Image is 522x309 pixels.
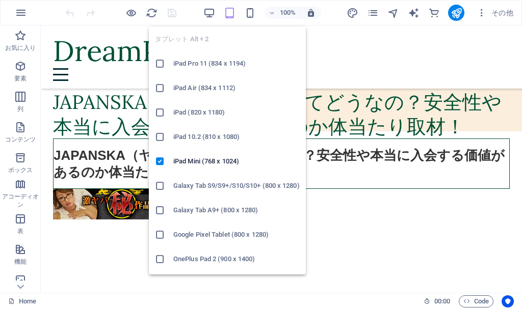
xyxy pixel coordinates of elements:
button: design [346,7,358,19]
i: ナビゲータ [387,7,399,19]
i: ページ (Ctrl+Alt+S) [367,7,379,19]
button: text_generator [407,7,420,19]
button: Usercentrics [502,295,514,307]
button: Code [459,295,493,307]
button: publish [448,5,464,21]
p: コンテンツ [5,135,36,144]
i: コマース [428,7,440,19]
h6: OnePlus Pad 2 (900 x 1400) [173,253,300,265]
button: 100% [265,7,301,19]
p: お気に入り [5,44,36,52]
span: Code [463,295,489,307]
h6: Galaxy Tab S9/S9+/S10/S10+ (800 x 1280) [173,180,300,192]
button: その他 [473,5,517,21]
button: プレビューモードを終了して編集を続けるには、ここをクリックしてください [125,7,137,19]
h6: 100% [280,7,296,19]
a: クリックして選択をキャンセルし、ダブルクリックしてページを開きます [8,295,36,307]
h6: iPad Mini (768 x 1024) [173,155,300,167]
button: reload [145,7,158,19]
button: navigator [387,7,399,19]
button: commerce [428,7,440,19]
h6: iPad Air (834 x 1112) [173,82,300,94]
p: 機能 [14,258,27,266]
i: AI Writer [408,7,420,19]
h6: Google Pixel Tablet (800 x 1280) [173,229,300,241]
p: 要素 [14,74,27,82]
span: : [441,297,443,305]
span: その他 [477,8,513,18]
h6: iPad (820 x 1180) [173,106,300,119]
h6: iPad 10.2 (810 x 1080) [173,131,300,143]
p: 列 [17,105,23,113]
i: 公開 [451,7,462,19]
h6: セッション時間 [424,295,451,307]
h6: Galaxy Tab A9+ (800 x 1280) [173,204,300,216]
i: サイズ変更時に、選択した端末にあわせてズームレベルを自動調整します。 [306,8,316,17]
p: 表 [17,227,23,235]
p: ボックス [8,166,33,174]
span: 00 00 [434,295,450,307]
button: pages [367,7,379,19]
i: デザイン (Ctrl+Alt+Y) [347,7,358,19]
i: ページのリロード [146,7,158,19]
h6: iPad Pro 11 (834 x 1194) [173,58,300,70]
